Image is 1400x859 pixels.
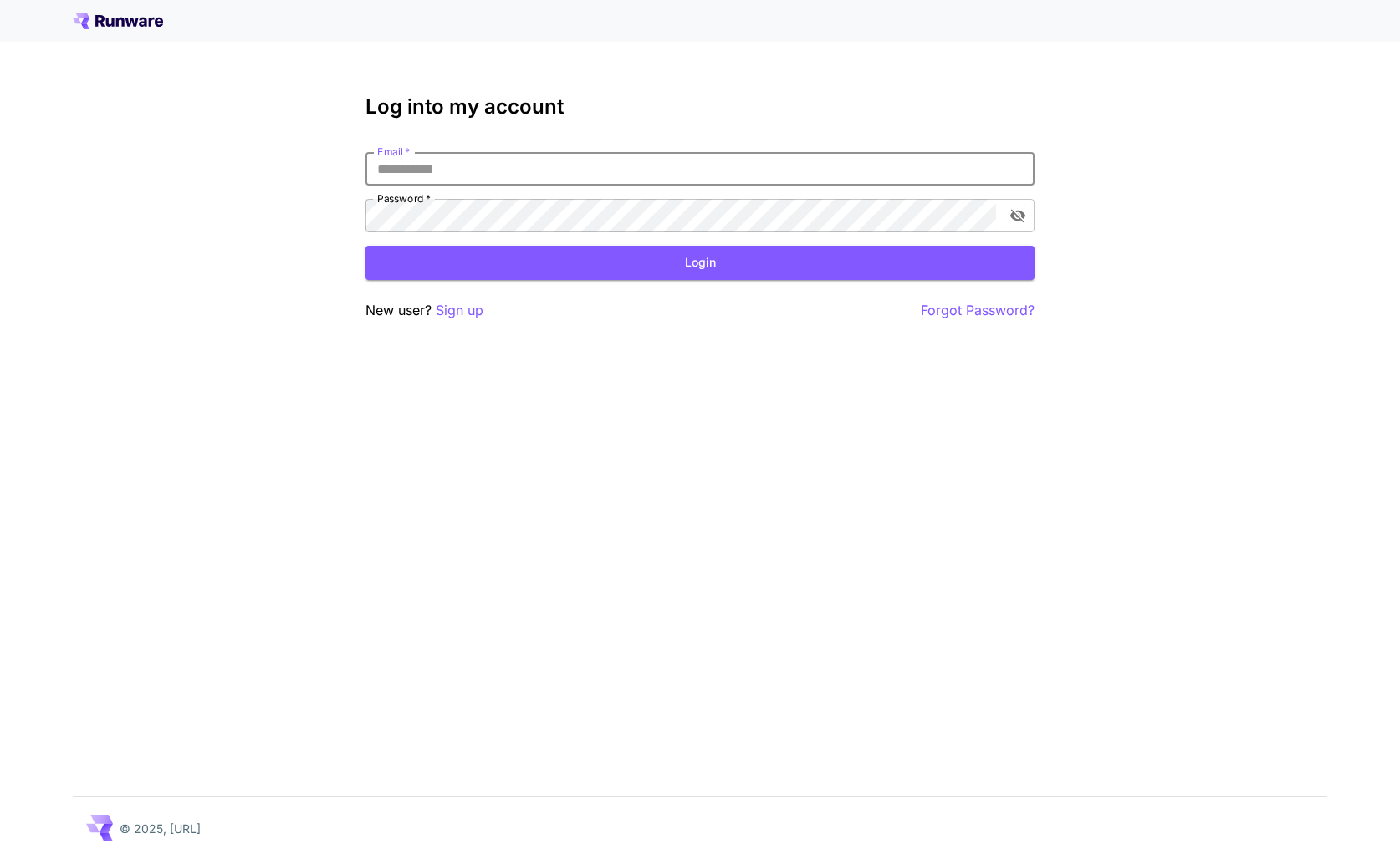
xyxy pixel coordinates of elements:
h3: Log into my account [365,95,1035,119]
button: toggle password visibility [1003,201,1033,231]
button: Sign up [436,300,483,321]
button: Forgot Password? [921,300,1035,321]
p: New user? [365,300,483,321]
label: Email [377,145,410,159]
p: © 2025, [URL] [120,820,201,837]
button: Login [365,246,1035,280]
label: Password [377,191,431,206]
